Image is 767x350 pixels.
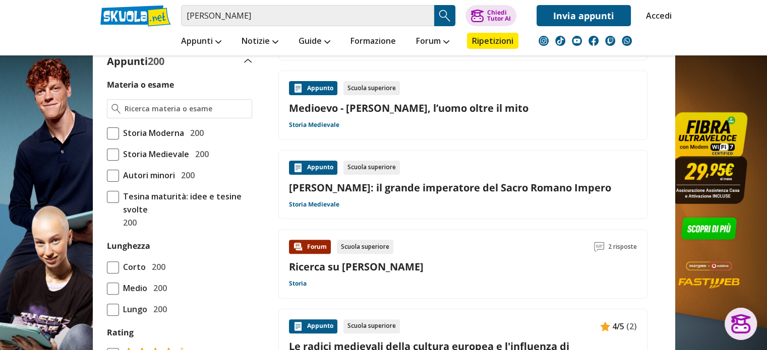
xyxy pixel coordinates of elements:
div: Appunto [289,319,337,333]
span: 200 [177,169,195,182]
span: Autori minori [119,169,175,182]
span: Storia Medievale [119,148,189,161]
button: ChiediTutor AI [465,5,516,26]
a: Invia appunti [537,5,631,26]
img: Cerca appunti, riassunti o versioni [437,8,452,23]
img: Appunti contenuto [293,163,303,173]
img: tiktok [555,36,565,46]
a: Appunti [179,33,224,51]
label: Appunti [107,54,164,68]
a: Storia Medievale [289,121,339,129]
span: Lungo [119,303,147,316]
div: Scuola superiore [343,81,400,95]
img: WhatsApp [622,36,632,46]
a: Forum [414,33,452,51]
span: 200 [186,126,204,139]
span: 4/5 [612,320,624,333]
button: Search Button [434,5,455,26]
a: Ripetizioni [467,33,518,49]
span: 200 [119,216,137,229]
span: 2 risposte [608,240,637,254]
span: 200 [149,282,167,295]
span: Corto [119,260,146,273]
label: Lunghezza [107,240,150,251]
input: Cerca appunti, riassunti o versioni [181,5,434,26]
img: instagram [539,36,549,46]
span: Tesina maturità: idee e tesine svolte [119,190,252,216]
div: Chiedi Tutor AI [487,10,510,22]
div: Scuola superiore [343,161,400,175]
span: (2) [626,320,637,333]
span: 200 [191,148,209,161]
a: Storia Medievale [289,200,339,208]
a: Accedi [646,5,667,26]
a: Storia [289,279,307,288]
a: Formazione [348,33,398,51]
div: Appunto [289,81,337,95]
img: Commenti lettura [594,242,604,252]
label: Materia o esame [107,79,174,90]
span: 200 [149,303,167,316]
span: 200 [148,54,164,68]
a: Notizie [239,33,281,51]
input: Ricerca materia o esame [125,104,247,114]
span: 200 [148,260,165,273]
img: Appunti contenuto [293,83,303,93]
img: facebook [588,36,599,46]
a: Guide [296,33,333,51]
span: Medio [119,282,147,295]
img: twitch [605,36,615,46]
div: Appunto [289,161,337,175]
img: Appunti contenuto [293,321,303,331]
img: Apri e chiudi sezione [244,59,252,63]
div: Scuola superiore [343,319,400,333]
a: Ricerca su [PERSON_NAME] [289,260,424,273]
div: Forum [289,240,331,254]
img: Ricerca materia o esame [111,104,121,114]
img: youtube [572,36,582,46]
span: Storia Moderna [119,126,184,139]
img: Forum contenuto [293,242,303,252]
a: [PERSON_NAME]: il grande imperatore del Sacro Romano Impero [289,181,637,194]
label: Rating [107,326,252,339]
div: Scuola superiore [337,240,393,254]
a: Medioevo - [PERSON_NAME], l’uomo oltre il mito [289,101,637,115]
img: Appunti contenuto [600,321,610,331]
